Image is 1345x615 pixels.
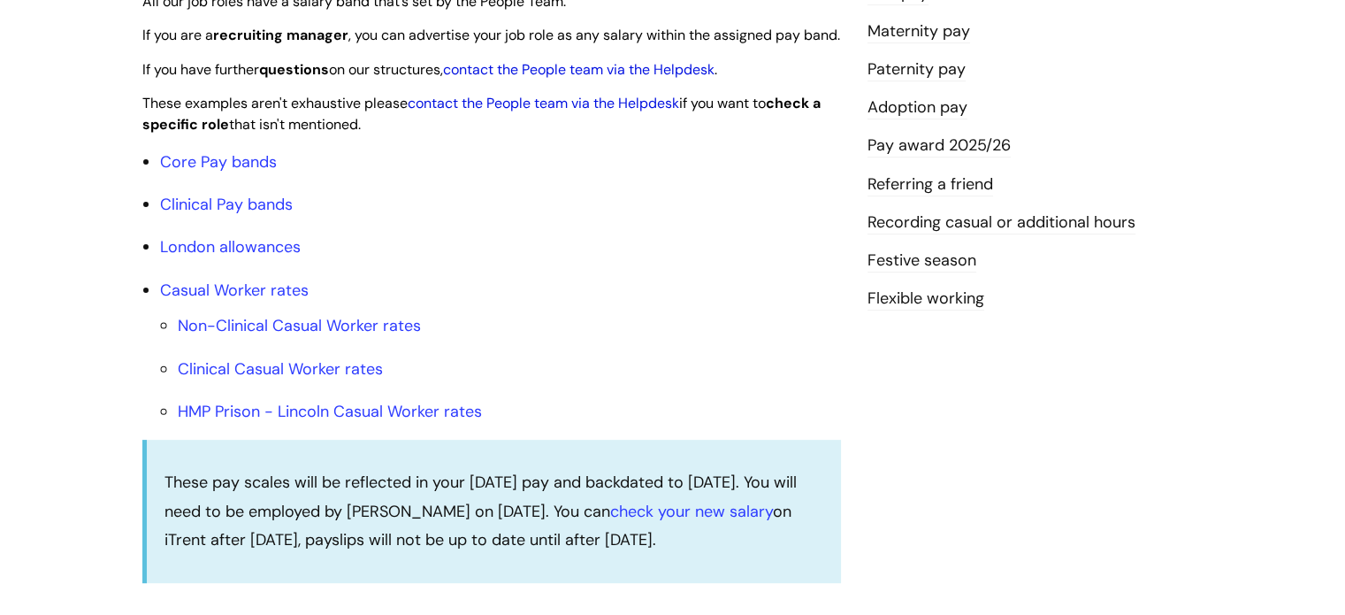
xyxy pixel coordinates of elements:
[213,26,348,44] strong: recruiting manager
[142,26,840,44] span: If you are a , you can advertise your job role as any salary within the assigned pay band.
[142,94,821,135] span: These examples aren't exhaustive please if you want to that isn't mentioned.
[178,315,421,336] a: Non-Clinical Casual Worker rates
[867,96,967,119] a: Adoption pay
[160,151,277,173] a: Core Pay bands
[160,236,301,258] a: London allowances
[160,194,293,215] a: Clinical Pay bands
[259,60,329,79] strong: questions
[164,468,823,554] p: These pay scales will be reflected in your [DATE] pay and backdated to [DATE]. You will need to b...
[178,401,482,422] a: HMP Prison - Lincoln Casual Worker rates
[867,135,1011,158] a: Pay award 2025/26
[867,211,1135,234] a: Recording casual or additional hours
[867,288,984,311] a: Flexible working
[178,358,383,380] a: Clinical Casual Worker rates
[142,60,717,79] span: If you have further on our structures, .
[867,20,970,43] a: Maternity pay
[867,58,966,81] a: Paternity pay
[867,250,976,273] a: Festive season
[867,173,993,196] a: Referring a friend
[160,280,309,301] a: Casual Worker rates
[610,501,773,522] a: check your new salary
[443,60,715,79] a: contact the People team via the Helpdesk
[408,94,679,112] a: contact the People team via the Helpdesk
